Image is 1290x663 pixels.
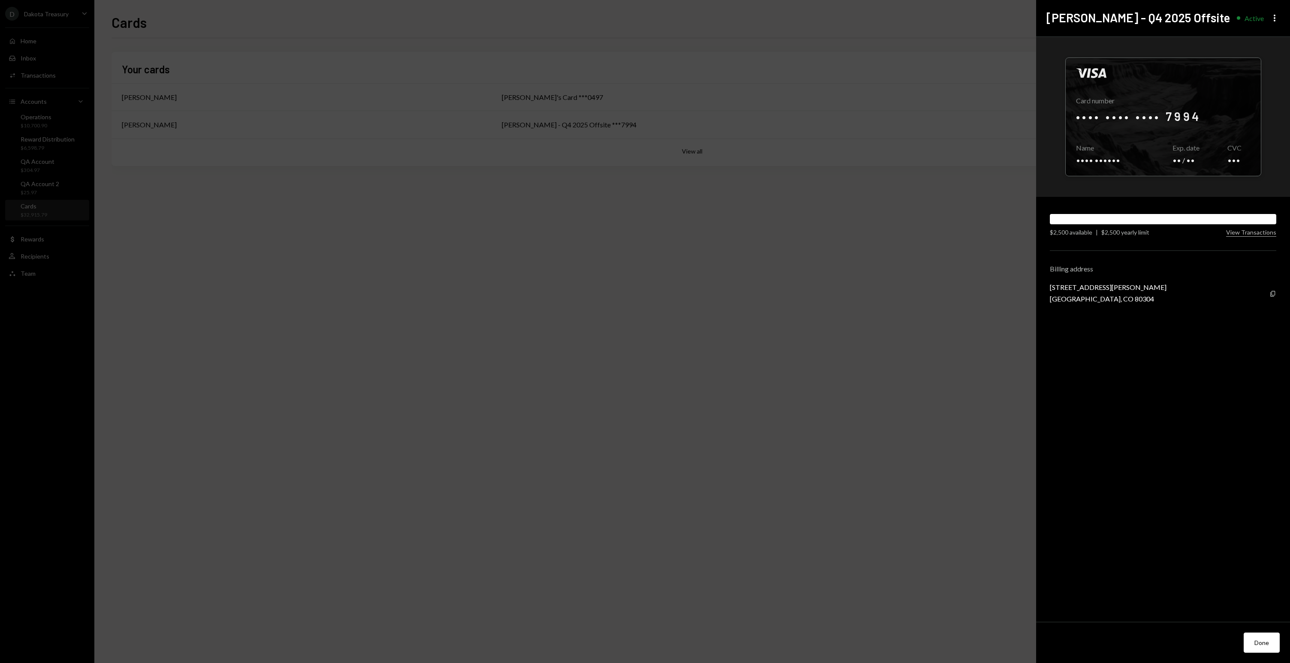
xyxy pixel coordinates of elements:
[1226,229,1276,237] button: View Transactions
[1096,228,1098,237] div: |
[1245,14,1264,22] div: Active
[1050,283,1166,291] div: [STREET_ADDRESS][PERSON_NAME]
[1050,295,1166,303] div: [GEOGRAPHIC_DATA], CO 80304
[1244,633,1280,653] button: Done
[1046,9,1230,26] h2: [PERSON_NAME] - Q4 2025 Offsite
[1101,228,1149,237] div: $2,500 yearly limit
[1065,57,1261,176] div: Click to reveal
[1050,228,1092,237] div: $2,500 available
[1050,265,1276,273] div: Billing address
